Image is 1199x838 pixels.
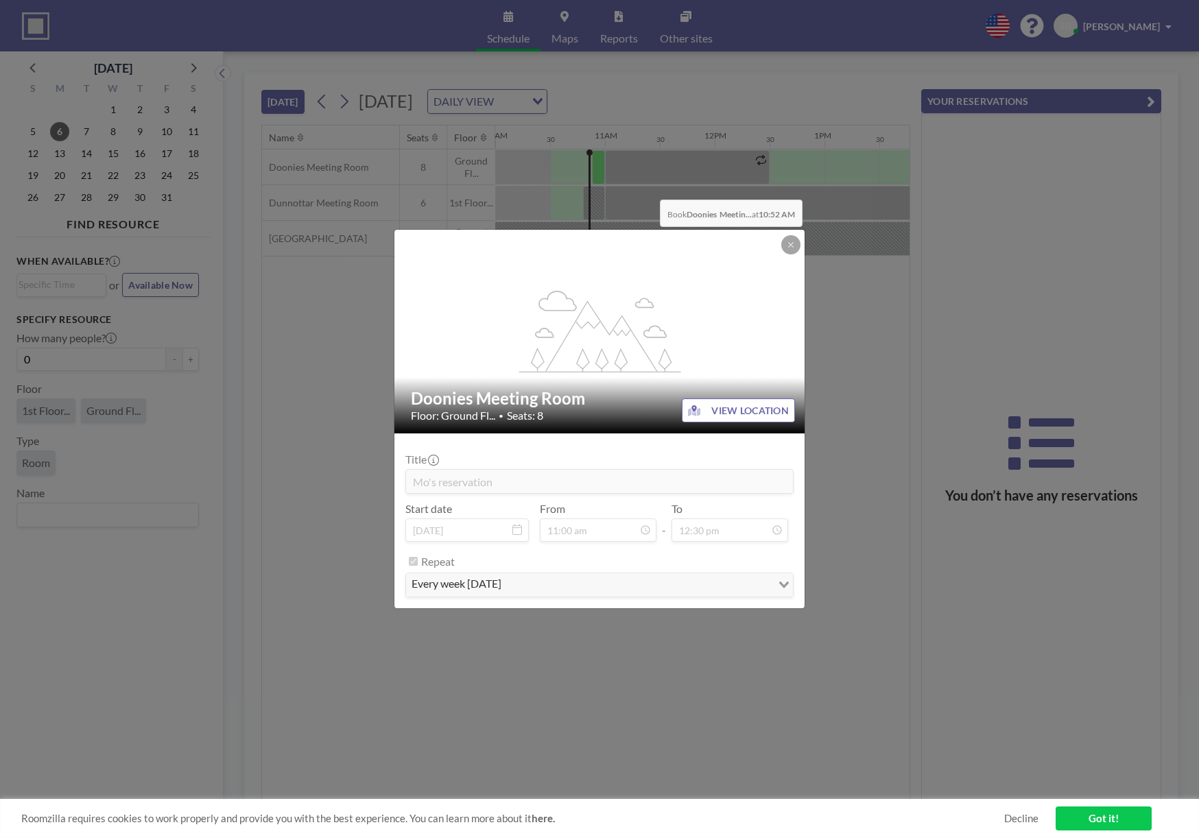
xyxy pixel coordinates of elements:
[672,502,682,516] label: To
[405,453,438,466] label: Title
[532,812,555,824] a: here.
[519,289,681,372] g: flex-grow: 1.2;
[411,409,495,422] span: Floor: Ground Fl...
[1056,806,1152,830] a: Got it!
[411,388,790,409] h2: Doonies Meeting Room
[506,576,770,594] input: Search for option
[507,409,543,422] span: Seats: 8
[662,507,666,537] span: -
[687,209,752,219] b: Doonies Meetin...
[409,576,504,594] span: every week [DATE]
[406,470,793,493] input: (No title)
[405,502,452,516] label: Start date
[406,573,793,597] div: Search for option
[1004,812,1038,825] a: Decline
[682,398,795,422] button: VIEW LOCATION
[759,209,795,219] b: 10:52 AM
[421,555,455,568] label: Repeat
[660,200,803,227] span: Book at
[499,411,503,421] span: •
[21,812,1004,825] span: Roomzilla requires cookies to work properly and provide you with the best experience. You can lea...
[540,502,565,516] label: From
